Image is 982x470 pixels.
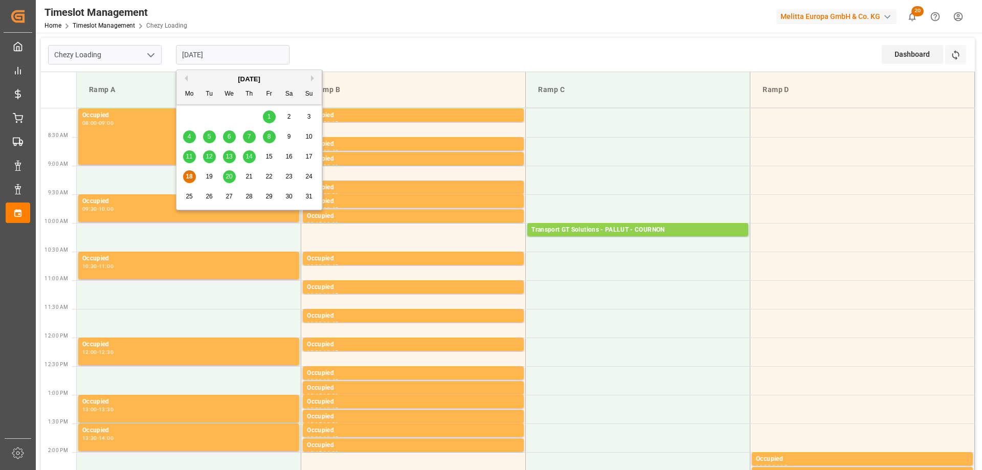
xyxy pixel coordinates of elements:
[243,88,256,101] div: Th
[303,190,316,203] div: Choose Sunday, August 31st, 2025
[226,173,232,180] span: 20
[48,390,68,396] span: 1:00 PM
[183,190,196,203] div: Choose Monday, August 25th, 2025
[323,378,338,383] div: 12:45
[323,264,338,268] div: 10:45
[283,110,296,123] div: Choose Saturday, August 2nd, 2025
[323,149,338,154] div: 08:45
[307,451,322,455] div: 13:45
[776,7,901,26] button: Melitta Europa GmbH & Co. KG
[223,190,236,203] div: Choose Wednesday, August 27th, 2025
[322,350,323,354] div: -
[285,153,292,160] span: 16
[82,426,295,436] div: Occupied
[285,193,292,200] span: 30
[183,150,196,163] div: Choose Monday, August 11th, 2025
[758,80,966,99] div: Ramp D
[186,193,192,200] span: 25
[307,183,520,193] div: Occupied
[48,190,68,195] span: 9:30 AM
[243,170,256,183] div: Choose Thursday, August 21st, 2025
[323,221,338,226] div: 10:00
[143,47,158,63] button: open menu
[183,130,196,143] div: Choose Monday, August 4th, 2025
[307,211,520,221] div: Occupied
[208,133,211,140] span: 5
[307,254,520,264] div: Occupied
[307,321,322,326] div: 11:30
[48,419,68,424] span: 1:30 PM
[322,378,323,383] div: -
[44,22,61,29] a: Home
[771,464,772,469] div: -
[307,440,520,451] div: Occupied
[901,5,924,28] button: show 20 new notifications
[223,170,236,183] div: Choose Wednesday, August 20th, 2025
[82,264,97,268] div: 10:30
[223,130,236,143] div: Choose Wednesday, August 6th, 2025
[44,362,68,367] span: 12:30 PM
[303,170,316,183] div: Choose Sunday, August 24th, 2025
[263,88,276,101] div: Fr
[248,133,251,140] span: 7
[48,45,162,64] input: Type to search/select
[44,218,68,224] span: 10:00 AM
[203,190,216,203] div: Choose Tuesday, August 26th, 2025
[323,407,338,412] div: 13:15
[287,113,291,120] span: 2
[263,190,276,203] div: Choose Friday, August 29th, 2025
[303,130,316,143] div: Choose Sunday, August 10th, 2025
[99,207,114,211] div: 10:00
[188,133,191,140] span: 4
[263,170,276,183] div: Choose Friday, August 22nd, 2025
[82,254,295,264] div: Occupied
[82,121,97,125] div: 08:00
[267,133,271,140] span: 8
[307,293,322,297] div: 11:00
[882,45,943,64] div: Dashboard
[307,282,520,293] div: Occupied
[307,113,311,120] span: 3
[322,436,323,440] div: -
[307,412,520,422] div: Occupied
[323,293,338,297] div: 11:15
[305,173,312,180] span: 24
[307,350,322,354] div: 12:00
[924,5,947,28] button: Help Center
[772,464,787,469] div: 14:15
[263,110,276,123] div: Choose Friday, August 1st, 2025
[311,75,317,81] button: Next Month
[323,422,338,427] div: 13:30
[305,193,312,200] span: 31
[307,422,322,427] div: 13:15
[307,378,322,383] div: 12:30
[206,173,212,180] span: 19
[73,22,135,29] a: Timeslot Management
[203,150,216,163] div: Choose Tuesday, August 12th, 2025
[206,153,212,160] span: 12
[203,130,216,143] div: Choose Tuesday, August 5th, 2025
[183,88,196,101] div: Mo
[265,173,272,180] span: 22
[97,207,99,211] div: -
[283,150,296,163] div: Choose Saturday, August 16th, 2025
[303,88,316,101] div: Su
[307,426,520,436] div: Occupied
[99,264,114,268] div: 11:00
[99,407,114,412] div: 13:30
[322,221,323,226] div: -
[307,221,322,226] div: 09:45
[97,264,99,268] div: -
[323,193,338,197] div: 09:30
[226,193,232,200] span: 27
[48,132,68,138] span: 8:30 AM
[322,393,323,398] div: -
[756,454,969,464] div: Occupied
[223,150,236,163] div: Choose Wednesday, August 13th, 2025
[322,407,323,412] div: -
[307,407,322,412] div: 13:00
[322,422,323,427] div: -
[223,88,236,101] div: We
[323,121,338,125] div: 08:15
[44,5,187,20] div: Timeslot Management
